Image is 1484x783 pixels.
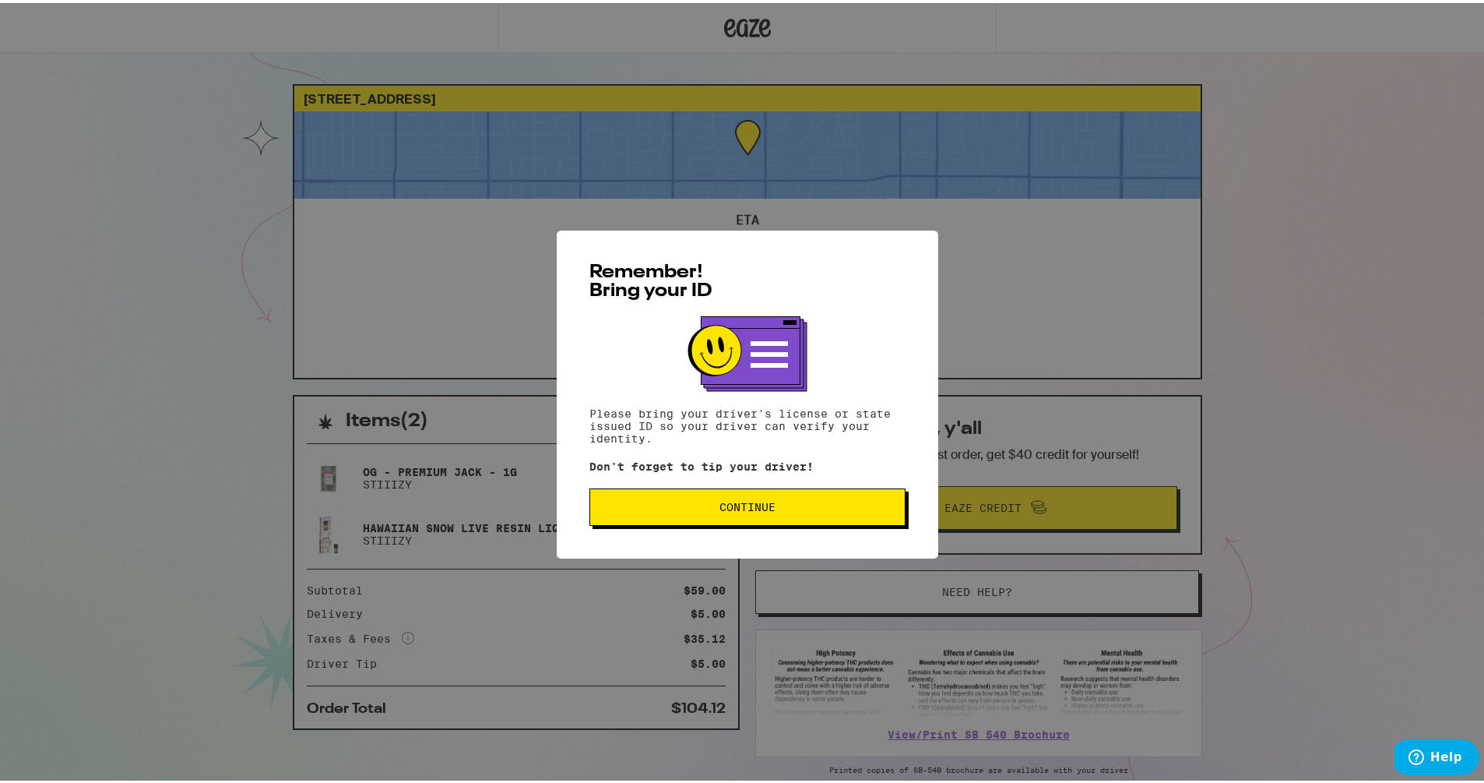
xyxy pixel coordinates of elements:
[589,260,712,298] span: Remember! Bring your ID
[589,404,906,442] p: Please bring your driver's license or state issued ID so your driver can verify your identity.
[719,499,775,510] span: Continue
[589,457,906,470] p: Don't forget to tip your driver!
[589,485,906,523] button: Continue
[1394,736,1479,775] iframe: Opens a widget where you can find more information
